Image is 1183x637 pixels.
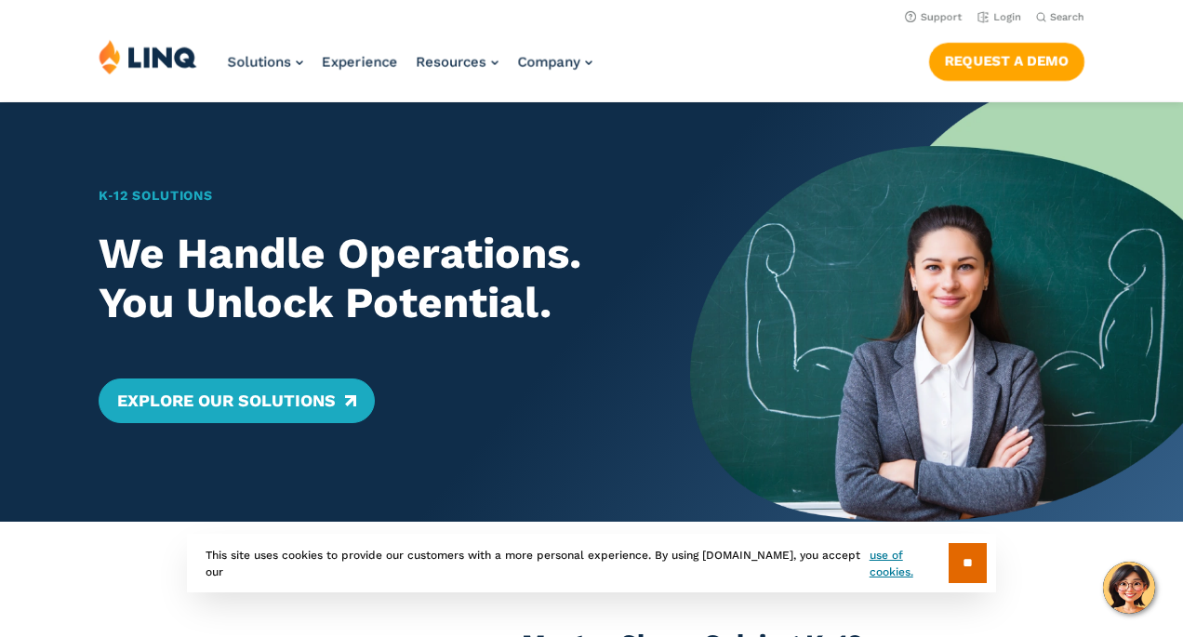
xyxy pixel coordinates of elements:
a: Login [977,11,1021,23]
a: Company [517,54,592,71]
span: Search [1050,11,1084,23]
a: Experience [322,54,397,71]
h1: K‑12 Solutions [99,186,642,206]
a: use of cookies. [870,547,949,580]
h2: We Handle Operations. You Unlock Potential. [99,229,642,327]
span: Solutions [227,54,291,71]
nav: Primary Navigation [227,39,592,100]
a: Explore Our Solutions [99,378,375,423]
nav: Button Navigation [929,39,1084,80]
div: This site uses cookies to provide our customers with a more personal experience. By using [DOMAIN... [187,534,996,592]
img: LINQ | K‑12 Software [99,39,197,74]
img: Home Banner [690,102,1183,522]
span: Resources [416,54,486,71]
button: Open Search Bar [1036,10,1084,24]
span: Company [517,54,580,71]
button: Hello, have a question? Let’s chat. [1103,562,1155,614]
a: Request a Demo [929,43,1084,80]
a: Resources [416,54,498,71]
a: Solutions [227,54,303,71]
a: Support [905,11,963,23]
